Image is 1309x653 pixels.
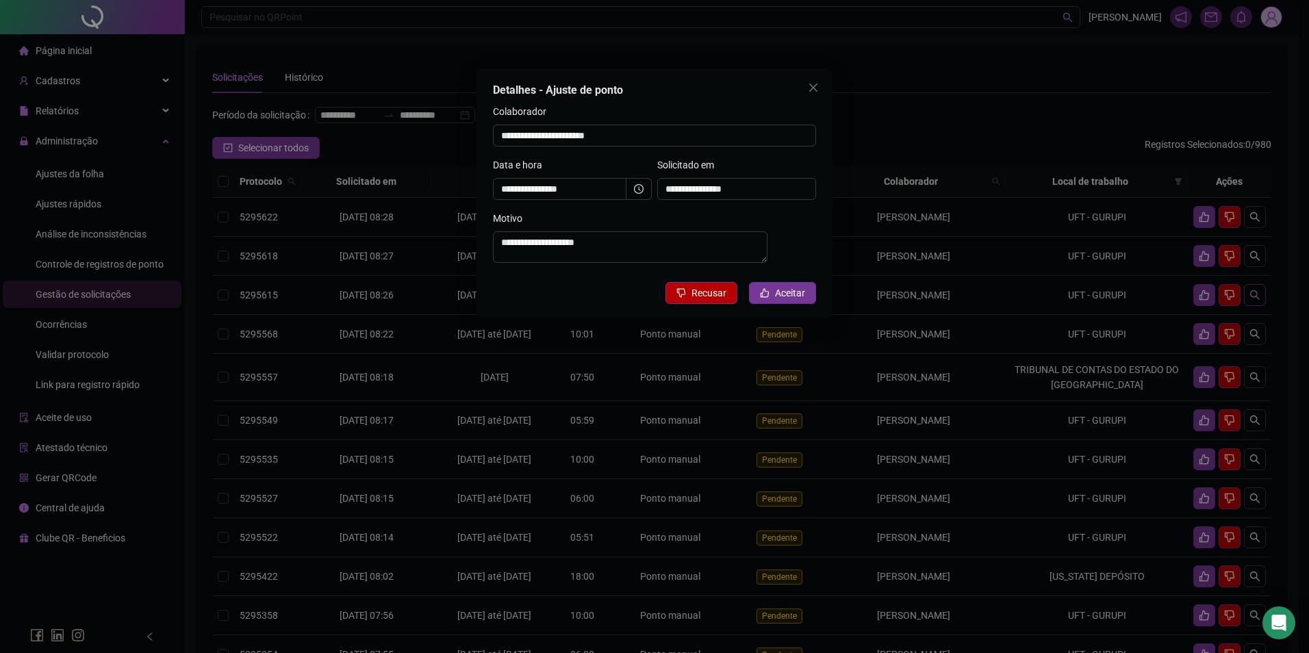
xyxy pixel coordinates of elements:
label: Colaborador [493,104,555,119]
span: close [808,82,819,93]
span: clock-circle [634,184,644,194]
label: Solicitado em [657,157,723,172]
div: Detalhes - Ajuste de ponto [493,82,816,99]
label: Motivo [493,211,531,226]
div: Open Intercom Messenger [1262,606,1295,639]
span: dislike [676,288,686,298]
label: Data e hora [493,157,551,172]
button: Aceitar [749,282,816,304]
button: Close [802,77,824,99]
span: like [760,288,770,298]
span: Aceitar [775,285,805,300]
button: Recusar [665,282,737,304]
span: Recusar [691,285,726,300]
